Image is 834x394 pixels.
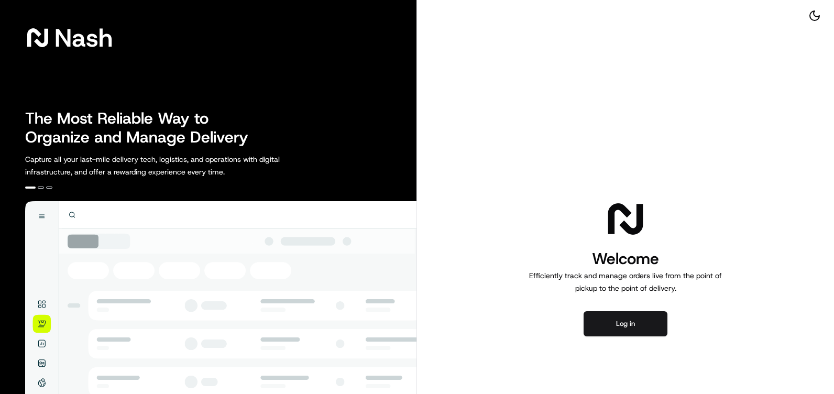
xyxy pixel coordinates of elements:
[54,27,113,48] span: Nash
[525,269,726,294] p: Efficiently track and manage orders live from the point of pickup to the point of delivery.
[25,153,327,178] p: Capture all your last-mile delivery tech, logistics, and operations with digital infrastructure, ...
[584,311,667,336] button: Log in
[525,248,726,269] h1: Welcome
[25,109,260,147] h2: The Most Reliable Way to Organize and Manage Delivery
